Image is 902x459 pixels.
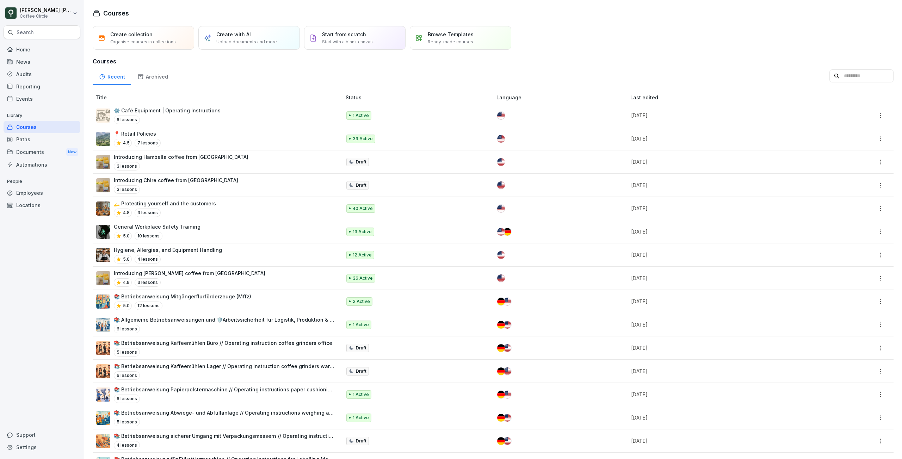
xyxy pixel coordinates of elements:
[353,205,373,212] p: 40 Active
[631,274,818,282] p: [DATE]
[114,130,161,137] p: 📍 Retail Policies
[631,228,818,235] p: [DATE]
[353,322,369,328] p: 1 Active
[4,43,80,56] a: Home
[428,39,473,45] p: Ready-made courses
[503,228,511,236] img: de.svg
[4,187,80,199] div: Employees
[322,39,373,45] p: Start with a blank canvas
[497,367,505,375] img: de.svg
[356,182,366,188] p: Draft
[631,321,818,328] p: [DATE]
[114,432,334,440] p: 📚 Betriebsanweisung sicherer Umgang mit Verpackungsmessern // Operating instructions for safe han...
[114,316,334,323] p: 📚 Allgemeine Betriebsanweisungen und 🛡️Arbeitssicherheit für Logistik, Produktion & Rösterei// 📚 ...
[631,367,818,375] p: [DATE]
[114,339,332,347] p: 📚 Betriebsanweisung Kaffeemühlen Büro // Operating instruction coffee grinders office
[356,159,366,165] p: Draft
[114,200,216,207] p: 🫴 Protecting yourself and the customers
[20,7,71,13] p: [PERSON_NAME] [PERSON_NAME]
[123,279,130,286] p: 4.9
[503,298,511,305] img: us.svg
[114,293,251,300] p: 📚 Betriebsanweisung Mitgängerflurförderzeuge (Mffz)
[4,199,80,211] a: Locations
[96,271,110,285] img: dgqjoierlop7afwbaof655oy.png
[428,31,474,38] p: Browse Templates
[4,145,80,159] div: Documents
[503,414,511,422] img: us.svg
[96,411,110,425] img: y4pgqrhik4sm80heqjkv4feh.png
[135,302,162,310] p: 12 lessons
[114,153,248,161] p: Introducing Hambella coffee from [GEOGRAPHIC_DATA]
[4,56,80,68] a: News
[114,441,140,449] p: 4 lessons
[322,31,366,38] p: Start from scratch
[110,39,176,45] p: Organise courses in collections
[356,345,366,351] p: Draft
[135,232,162,240] p: 10 lessons
[114,418,140,426] p: 5 lessons
[630,94,827,101] p: Last edited
[4,176,80,187] p: People
[93,57,894,66] h3: Courses
[114,395,140,403] p: 6 lessons
[353,229,372,235] p: 13 Active
[496,94,628,101] p: Language
[96,434,110,448] img: bk85lfsedubz2lpoyxhdscj7.png
[123,303,130,309] p: 5.0
[123,140,130,146] p: 4.5
[93,67,131,85] a: Recent
[631,298,818,305] p: [DATE]
[353,112,369,119] p: 1 Active
[631,205,818,212] p: [DATE]
[114,371,140,380] p: 6 lessons
[353,136,373,142] p: 39 Active
[96,294,110,309] img: h0queujannmuqzdi3tpb82py.png
[631,251,818,259] p: [DATE]
[4,441,80,453] a: Settings
[497,158,505,166] img: us.svg
[135,139,161,147] p: 7 lessons
[497,437,505,445] img: de.svg
[17,29,34,36] p: Search
[4,93,80,105] a: Events
[631,344,818,352] p: [DATE]
[497,391,505,398] img: de.svg
[631,391,818,398] p: [DATE]
[131,67,174,85] div: Archived
[353,252,372,258] p: 12 Active
[114,185,140,194] p: 3 lessons
[96,132,110,146] img: r4iv508g6r12c0i8kqe8gadw.png
[503,321,511,329] img: us.svg
[631,181,818,189] p: [DATE]
[95,94,343,101] p: Title
[4,159,80,171] a: Automations
[353,391,369,398] p: 1 Active
[114,362,334,370] p: 📚 Betriebsanweisung Kaffeemühlen Lager // Operating instruction coffee grinders warehouse
[353,415,369,421] p: 1 Active
[123,210,130,216] p: 4.8
[631,158,818,166] p: [DATE]
[353,275,373,281] p: 36 Active
[114,223,200,230] p: General Workplace Safety Training
[114,348,140,356] p: 5 lessons
[96,108,110,123] img: jfobpqgryogqx46mk1a46xi0.png
[96,387,110,402] img: ac712abcg598nvomf669cpja.png
[497,251,505,259] img: us.svg
[96,248,110,262] img: w8tq144x4a2iyma52yp79ole.png
[4,80,80,93] a: Reporting
[497,321,505,329] img: de.svg
[497,414,505,422] img: de.svg
[503,367,511,375] img: us.svg
[497,181,505,189] img: us.svg
[96,225,110,239] img: dk7x737xv5i545c4hvlzmvog.png
[135,209,161,217] p: 3 lessons
[135,278,161,287] p: 3 lessons
[4,68,80,80] a: Audits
